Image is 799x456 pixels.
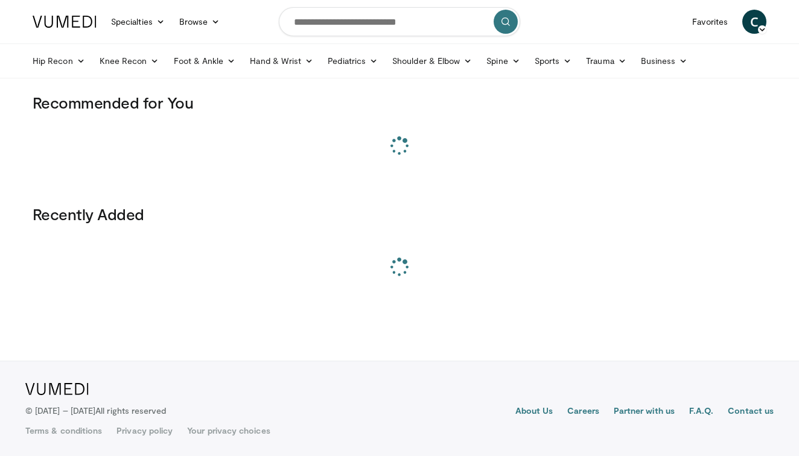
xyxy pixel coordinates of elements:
a: Careers [567,405,599,419]
p: © [DATE] – [DATE] [25,405,167,417]
a: Terms & conditions [25,425,102,437]
span: All rights reserved [95,405,166,416]
a: Partner with us [614,405,675,419]
img: VuMedi Logo [25,383,89,395]
img: VuMedi Logo [33,16,97,28]
h3: Recently Added [33,204,766,224]
a: Pediatrics [320,49,385,73]
a: Contact us [728,405,774,419]
a: Favorites [685,10,735,34]
a: Knee Recon [92,49,167,73]
h3: Recommended for You [33,93,766,112]
a: Privacy policy [116,425,173,437]
a: Foot & Ankle [167,49,243,73]
a: F.A.Q. [689,405,713,419]
a: Hip Recon [25,49,92,73]
a: Spine [479,49,527,73]
input: Search topics, interventions [279,7,520,36]
a: Your privacy choices [187,425,270,437]
a: Sports [527,49,579,73]
a: About Us [515,405,553,419]
a: Hand & Wrist [243,49,320,73]
a: Browse [172,10,228,34]
a: Business [634,49,695,73]
a: C [742,10,766,34]
a: Shoulder & Elbow [385,49,479,73]
a: Specialties [104,10,172,34]
a: Trauma [579,49,634,73]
